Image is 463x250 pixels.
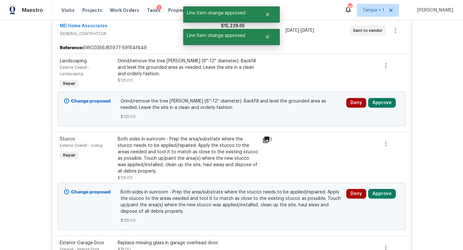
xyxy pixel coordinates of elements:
[157,5,162,11] div: 1
[52,42,411,54] div: 5WC0356J8S97T-59154f649
[183,29,257,42] span: Line Item change approved
[147,8,160,13] span: Tasks
[262,136,287,144] div: 1
[118,58,259,77] div: Grind/remove the tree [PERSON_NAME] (8''-12'' diameter). Backfill and level the grounded area as ...
[110,7,139,13] span: Work Orders
[121,113,343,120] span: $125.00
[60,31,221,37] span: GENERAL_CONTRACTOR
[22,7,43,13] span: Maestro
[353,27,385,34] span: Sent to vendor
[60,144,103,147] span: Exterior Overall - Siding
[257,8,278,21] button: Close
[301,28,314,33] span: [DATE]
[121,217,343,224] span: $125.00
[346,98,366,108] button: Deny
[346,189,366,199] button: Deny
[362,7,384,13] span: Tampa + 1
[71,190,111,194] b: Change proposed
[414,7,453,13] span: [PERSON_NAME]
[71,99,111,103] b: Change proposed
[60,66,90,76] span: Exterior Overall - Landscaping
[348,4,352,10] div: 58
[60,241,104,245] span: Exterior Garage Door
[60,59,87,63] span: Landscaping
[60,24,107,28] a: MD Home Associates
[183,6,257,20] span: Line Item change approved
[121,189,343,215] span: Both sides in sunroom - Prep the area/substrate where the stucco needs to be applied/repaired. Ap...
[257,31,278,43] button: Close
[82,7,102,13] span: Projects
[61,7,75,13] span: Visits
[60,45,84,51] b: Reference:
[118,136,259,174] div: Both sides in sunroom - Prep the area/substrate where the stucco needs to be applied/repaired. Ap...
[286,27,314,34] span: -
[368,189,396,199] button: Approve
[60,80,78,87] span: Repair
[221,24,245,28] span: $15,228.65
[168,7,193,13] span: Properties
[60,152,78,158] span: Repair
[118,176,133,180] span: $125.00
[286,28,299,33] span: [DATE]
[121,98,343,111] span: Grind/remove the tree [PERSON_NAME] (8''-12'' diameter). Backfill and level the grounded area as ...
[118,240,259,246] div: Replace missing glass in garage overhead door.
[368,98,396,108] button: Approve
[60,137,75,141] span: Stucco
[118,78,133,82] span: $125.00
